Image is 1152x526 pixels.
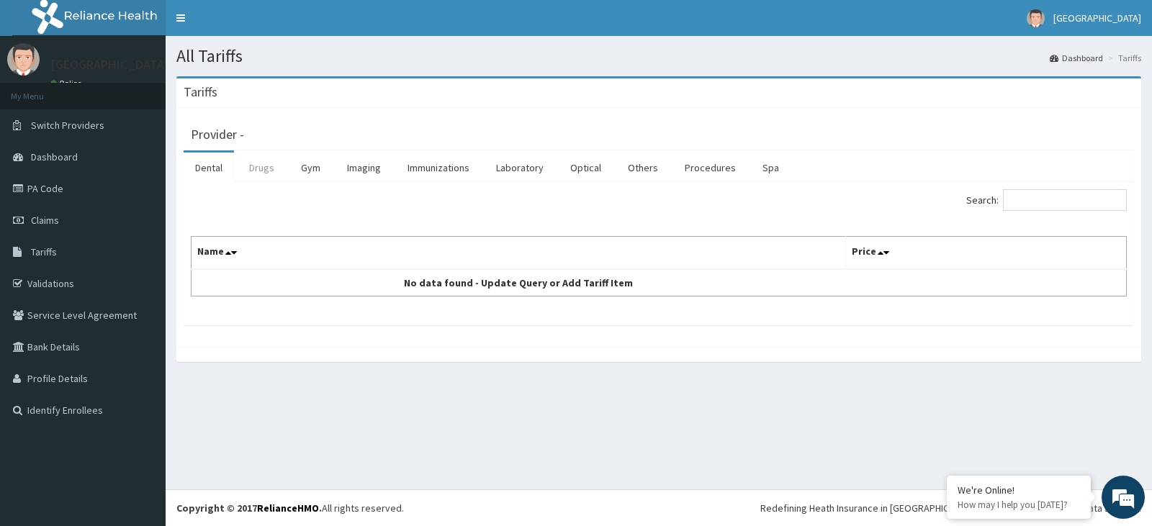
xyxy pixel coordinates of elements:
div: Redefining Heath Insurance in [GEOGRAPHIC_DATA] using Telemedicine and Data Science! [760,501,1141,515]
a: Optical [559,153,613,183]
span: Switch Providers [31,119,104,132]
span: Claims [31,214,59,227]
h1: All Tariffs [176,47,1141,65]
p: How may I help you today? [958,499,1080,511]
th: Name [192,237,846,270]
a: Drugs [238,153,286,183]
td: No data found - Update Query or Add Tariff Item [192,269,846,296]
img: User Image [7,43,40,76]
h3: Provider - [191,128,244,141]
div: We're Online! [958,484,1080,496]
span: [GEOGRAPHIC_DATA] [1053,12,1141,24]
label: Search: [966,189,1127,211]
p: [GEOGRAPHIC_DATA] [50,58,169,71]
a: Online [50,78,85,89]
strong: Copyright © 2017 . [176,502,322,514]
a: Spa [751,153,791,183]
th: Price [846,237,1127,270]
li: Tariffs [1104,52,1141,64]
a: Others [616,153,670,183]
span: Dashboard [31,150,78,163]
input: Search: [1003,189,1127,211]
a: Dental [184,153,234,183]
a: Immunizations [396,153,481,183]
a: Gym [289,153,332,183]
h3: Tariffs [184,86,217,99]
footer: All rights reserved. [166,489,1152,526]
img: User Image [1027,9,1045,27]
a: Laboratory [485,153,555,183]
a: Dashboard [1050,52,1103,64]
a: RelianceHMO [257,502,319,514]
a: Imaging [336,153,392,183]
a: Procedures [673,153,747,183]
span: Tariffs [31,245,57,258]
